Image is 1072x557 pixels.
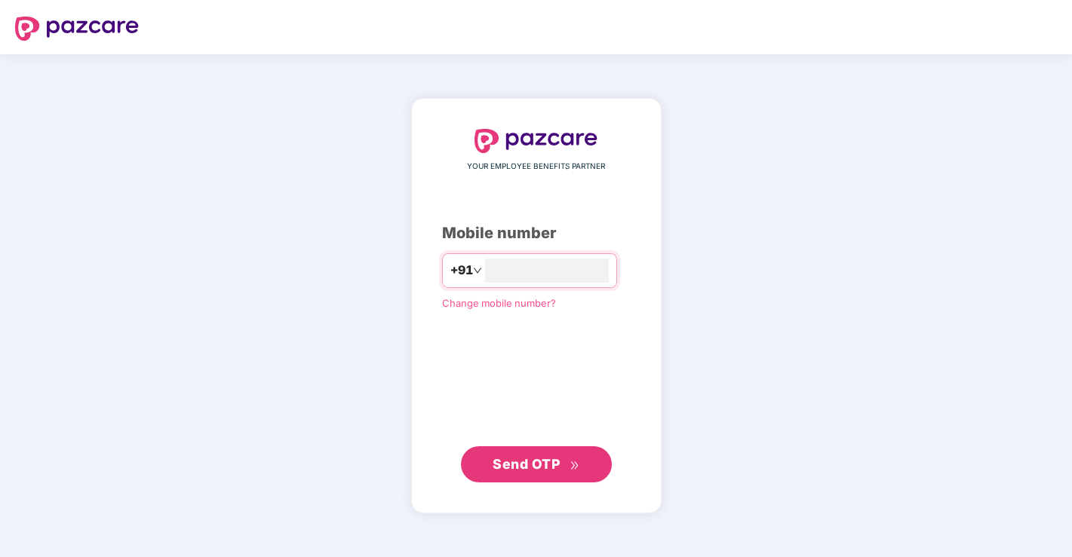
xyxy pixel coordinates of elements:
[450,261,473,280] span: +91
[461,446,612,482] button: Send OTPdouble-right
[493,456,560,472] span: Send OTP
[570,461,579,470] span: double-right
[467,161,605,173] span: YOUR EMPLOYEE BENEFITS PARTNER
[475,129,598,153] img: logo
[473,266,482,275] span: down
[442,222,631,245] div: Mobile number
[442,297,556,309] a: Change mobile number?
[15,17,139,41] img: logo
